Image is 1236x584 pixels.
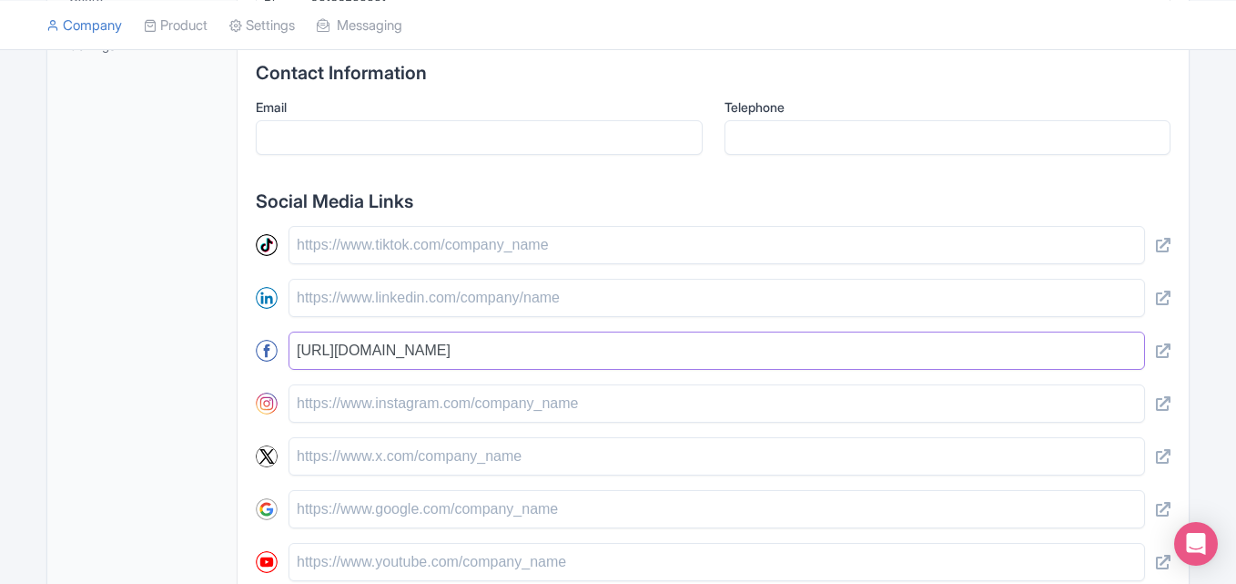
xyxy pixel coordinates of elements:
[256,287,278,309] img: linkedin-round-01-4bc9326eb20f8e88ec4be7e8773b84b7.svg
[256,498,278,520] img: google-round-01-4c7ae292eccd65b64cc32667544fd5c1.svg
[256,99,287,115] span: Email
[256,551,278,573] img: youtube-round-01-0acef599b0341403c37127b094ecd7da.svg
[289,437,1145,476] input: https://www.x.com/company_name
[289,384,1145,423] input: https://www.instagram.com/company_name
[256,191,1170,211] h2: Social Media Links
[289,332,1145,370] input: https://www.facebook.com/company_name
[289,226,1145,264] input: https://www.tiktok.com/company_name
[256,340,278,362] img: facebook-round-01-50ddc191f871d4ecdbe8252d2011563a.svg
[289,279,1145,317] input: https://www.linkedin.com/company/name
[256,234,278,256] img: tiktok-round-01-ca200c7ba8d03f2cade56905edf8567d.svg
[256,446,278,467] img: x-round-01-2a040f8114114d748f4f633894d6978b.svg
[724,99,785,115] span: Telephone
[256,63,1170,83] h2: Contact Information
[289,543,1145,581] input: https://www.youtube.com/company_name
[256,393,278,415] img: instagram-round-01-d873700d03cfe9216e9fb2676c2aa726.svg
[1174,522,1218,566] div: Open Intercom Messenger
[289,490,1145,528] input: https://www.google.com/company_name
